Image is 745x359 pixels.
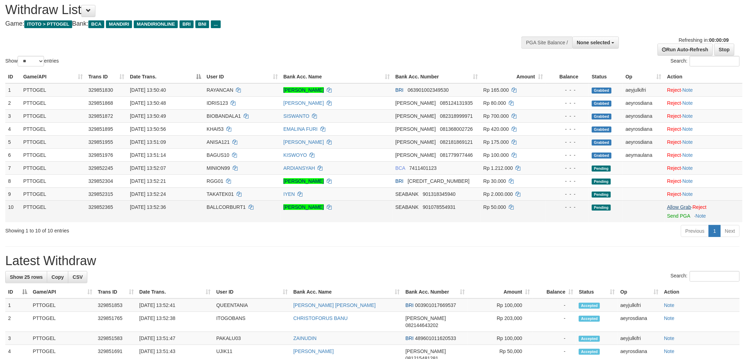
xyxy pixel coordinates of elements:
[207,126,224,132] span: KHAI53
[667,204,693,210] span: ·
[623,96,664,109] td: aeyrosdiana
[283,178,324,184] a: [PERSON_NAME]
[549,191,586,198] div: - - -
[130,113,166,119] span: [DATE] 13:50:49
[664,348,675,354] a: Note
[283,87,324,93] a: [PERSON_NAME]
[623,83,664,97] td: aeyjulkifri
[95,312,137,332] td: 329851765
[623,148,664,161] td: aeymaulana
[683,87,693,93] a: Note
[408,87,449,93] span: Copy 063901002349530 to clipboard
[207,178,223,184] span: RGG01
[395,165,405,171] span: BCA
[88,139,113,145] span: 329851955
[406,348,446,354] span: [PERSON_NAME]
[207,87,233,93] span: RAYANCAN
[47,271,68,283] a: Copy
[20,109,86,122] td: PTTOGEL
[88,20,104,28] span: BCA
[5,299,30,312] td: 1
[30,299,95,312] td: PTTOGEL
[5,135,20,148] td: 5
[395,113,436,119] span: [PERSON_NAME]
[592,153,612,159] span: Grabbed
[395,178,403,184] span: BRI
[671,271,740,282] label: Search:
[130,126,166,132] span: [DATE] 13:50:56
[408,178,470,184] span: Copy 175201016139506 to clipboard
[683,178,693,184] a: Note
[667,87,681,93] a: Reject
[440,126,473,132] span: Copy 081368002726 to clipboard
[618,332,661,345] td: aeyjulkifri
[130,191,166,197] span: [DATE] 13:52:24
[130,152,166,158] span: [DATE] 13:51:14
[549,139,586,146] div: - - -
[293,348,334,354] a: [PERSON_NAME]
[683,152,693,158] a: Note
[592,140,612,146] span: Grabbed
[137,286,214,299] th: Date Trans.: activate to sort column ascending
[667,191,681,197] a: Reject
[423,191,456,197] span: Copy 901318345940 to clipboard
[623,135,664,148] td: aeyrosdiana
[283,204,324,210] a: [PERSON_NAME]
[283,126,318,132] a: EMALINA FURI
[10,274,43,280] span: Show 25 rows
[5,187,20,200] td: 9
[664,148,743,161] td: ·
[68,271,87,283] a: CSV
[623,70,664,83] th: Op: activate to sort column ascending
[5,271,47,283] a: Show 25 rows
[137,332,214,345] td: [DATE] 13:51:47
[207,165,230,171] span: MINION99
[549,100,586,107] div: - - -
[95,299,137,312] td: 329851853
[24,20,72,28] span: ITOTO > PTTOGEL
[423,204,456,210] span: Copy 901078554931 to clipboard
[683,100,693,106] a: Note
[73,274,83,280] span: CSV
[618,312,661,332] td: aeyrosdiana
[207,139,230,145] span: ANISA121
[671,56,740,66] label: Search:
[130,87,166,93] span: [DATE] 13:50:40
[549,152,586,159] div: - - -
[213,299,290,312] td: QUEENTANIA
[618,286,661,299] th: Op: activate to sort column ascending
[592,179,611,185] span: Pending
[664,200,743,222] td: ·
[5,20,490,27] h4: Game: Bank:
[51,274,64,280] span: Copy
[5,70,20,83] th: ID
[664,83,743,97] td: ·
[709,225,721,237] a: 1
[5,83,20,97] td: 1
[283,165,315,171] a: ARDIANSYAH
[696,213,706,219] a: Note
[592,192,611,198] span: Pending
[5,174,20,187] td: 8
[679,37,729,43] span: Refreshing in:
[88,191,113,197] span: 329852315
[683,113,693,119] a: Note
[667,204,691,210] a: Allow Grab
[623,109,664,122] td: aeyrosdiana
[88,204,113,210] span: 329852365
[533,299,576,312] td: -
[88,178,113,184] span: 329852304
[664,315,675,321] a: Note
[5,109,20,122] td: 3
[88,113,113,119] span: 329851872
[204,70,281,83] th: User ID: activate to sort column ascending
[406,322,438,328] span: Copy 082144643202 to clipboard
[592,166,611,172] span: Pending
[283,152,307,158] a: KISWOYO
[211,20,220,28] span: ...
[521,37,572,49] div: PGA Site Balance /
[88,87,113,93] span: 329851830
[709,37,729,43] strong: 00:00:09
[5,3,490,17] h1: Withdraw List
[213,332,290,345] td: PAKALU03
